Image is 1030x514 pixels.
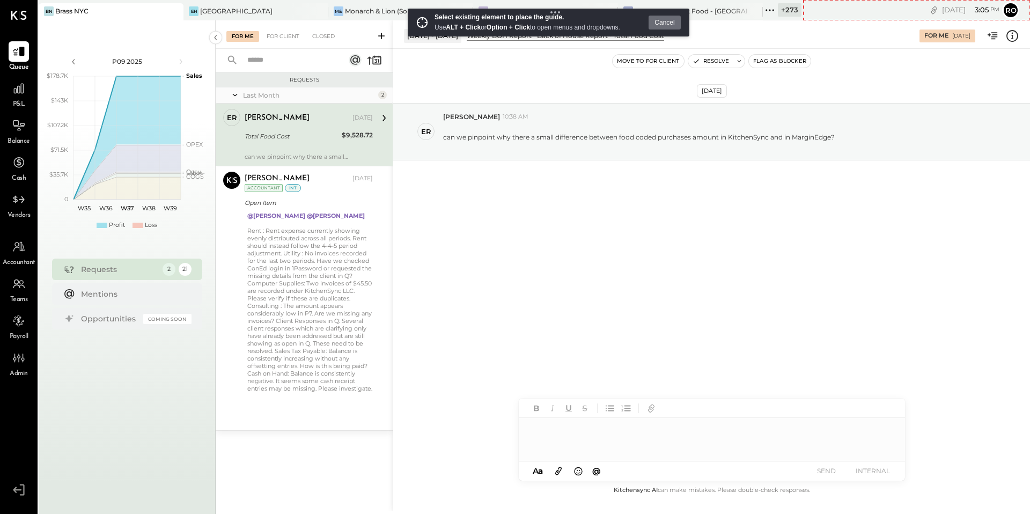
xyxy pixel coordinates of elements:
button: Ro [1002,2,1019,19]
span: 10:38 AM [503,113,528,121]
text: W38 [142,204,155,212]
span: Teams [10,295,28,305]
button: INTERNAL [851,464,894,478]
text: COGS [186,173,204,180]
button: Aa [529,465,547,477]
text: $107.2K [47,121,68,129]
div: Closed [307,31,340,42]
span: @ [592,466,601,476]
div: BN [44,6,54,16]
a: P&L [1,78,37,109]
text: W37 [120,204,134,212]
div: For Me [924,32,948,40]
div: Rent : Rent expense currently showing evenly distributed across all periods. Rent should instead ... [247,227,373,392]
div: EH [189,6,198,16]
div: For Me [226,31,259,42]
a: Cash [1,152,37,183]
div: M& [334,6,343,16]
a: Queue [1,41,37,72]
div: Mentions [81,289,186,299]
button: SEND [805,464,848,478]
button: Move to for client [613,55,684,68]
button: Italic [546,401,560,415]
text: $35.7K [49,171,68,178]
text: $71.5K [50,146,68,153]
div: [PERSON_NAME] [245,173,310,184]
div: Accountant [245,184,283,192]
div: can we pinpoint why there a small difference between food coded purchases amount in KitchenSync a... [245,153,373,160]
a: Payroll [1,311,37,342]
span: a [538,466,543,476]
div: Tros Greek Street Food - [GEOGRAPHIC_DATA] [635,6,747,16]
div: Yasemi (Soirée Hospitality Group) [490,6,597,16]
div: [PERSON_NAME] [245,113,310,123]
div: Coming Soon [143,314,192,324]
div: TG [623,6,633,16]
text: Labor [186,169,202,177]
button: Resolve [688,55,733,68]
div: [DATE] [942,5,999,15]
text: $178.7K [47,72,68,79]
div: Opportunities [81,313,138,324]
div: er [227,113,237,123]
span: Balance [8,137,30,146]
div: Loss [145,221,157,230]
button: Underline [562,401,576,415]
div: $9,528.72 [342,130,373,141]
span: Accountant [3,258,35,268]
text: OPEX [186,141,203,148]
button: Cancel [649,16,681,30]
div: 21 [179,263,192,276]
div: int [285,184,301,192]
button: Flag as Blocker [749,55,811,68]
a: Teams [1,274,37,305]
a: Admin [1,348,37,379]
span: Queue [9,63,29,72]
button: Unordered List [603,401,617,415]
div: Open Item [245,197,370,208]
text: Sales [186,72,202,79]
div: can we pinpoint why there a small difference between food coded purchases amount in KitchenSync a... [443,133,835,142]
div: For Client [261,31,305,42]
div: Y( [479,6,488,16]
span: Admin [10,369,28,379]
strong: @[PERSON_NAME] [247,212,305,219]
span: Vendors [8,211,31,221]
div: Last Month [243,91,376,100]
div: 2 [163,263,175,276]
div: [DATE] [352,174,373,183]
div: [DATE] [697,84,727,98]
div: [DATE] [952,32,970,40]
text: W39 [163,204,176,212]
text: W35 [78,204,91,212]
div: [GEOGRAPHIC_DATA] [200,6,273,16]
text: 0 [64,195,68,203]
div: [DATE] [352,114,373,122]
div: [DATE] - [DATE] [404,29,461,42]
div: P09 2025 [82,57,173,66]
span: Payroll [10,332,28,342]
div: Requests [221,76,387,84]
button: @ [589,464,604,478]
div: Requests [81,264,157,275]
div: Monarch & Lion (Soirée Hospitality Group) [345,6,457,16]
div: er [421,127,431,137]
button: Bold [529,401,543,415]
text: Occu... [186,168,204,175]
text: W36 [99,204,112,212]
div: Brass NYC [55,6,89,16]
div: 2 [378,91,387,99]
button: Add URL [644,401,658,415]
div: + 273 [778,3,801,17]
div: Total Food Cost [245,131,339,142]
div: copy link [929,4,939,16]
button: Ordered List [619,401,633,415]
span: Cash [12,174,26,183]
div: Profit [109,221,125,230]
text: $143K [51,97,68,104]
strong: @[PERSON_NAME] [307,212,365,219]
a: Accountant [1,237,37,268]
span: P&L [13,100,25,109]
a: Balance [1,115,37,146]
button: Strikethrough [578,401,592,415]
